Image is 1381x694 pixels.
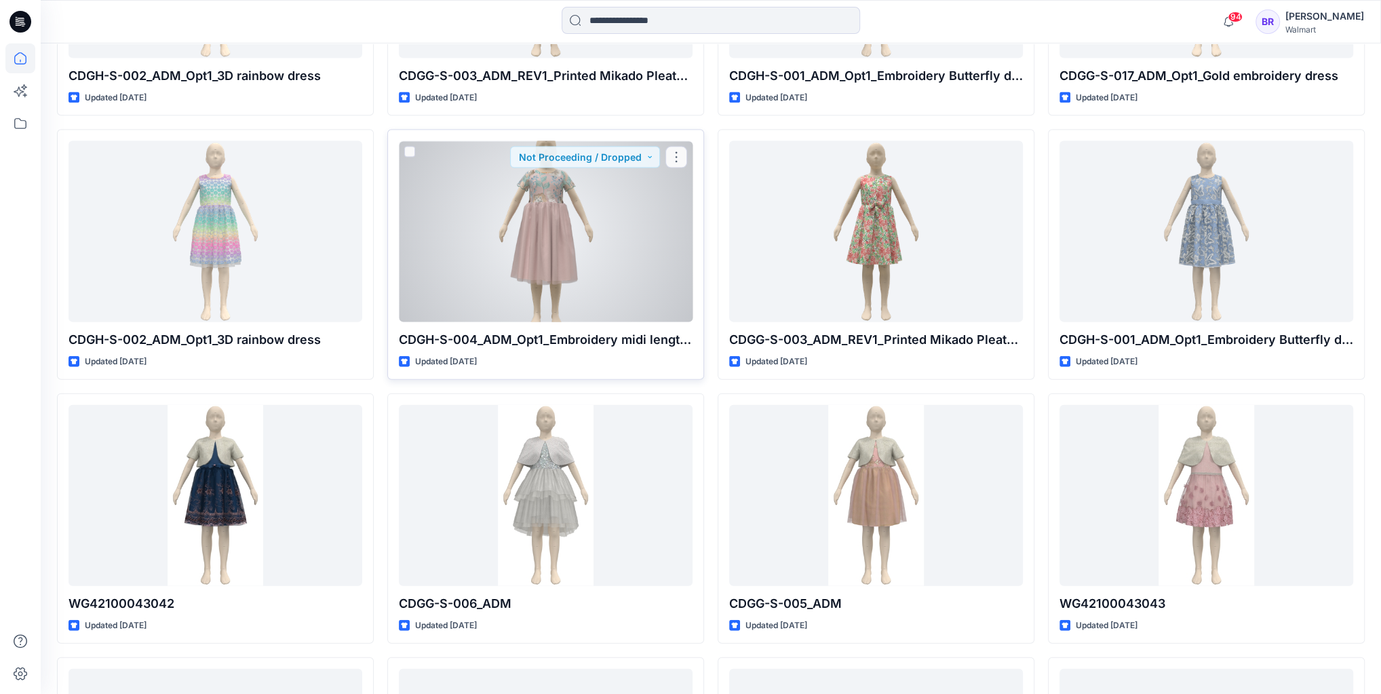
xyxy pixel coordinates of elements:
p: Updated [DATE] [415,355,477,369]
p: CDGG-S-006_ADM [399,594,693,613]
p: Updated [DATE] [85,91,147,105]
a: CDGG-S-003_ADM_REV1_Printed Mikado Pleated Dress [729,141,1023,322]
p: CDGH-S-001_ADM_Opt1_Embroidery Butterfly dress [1059,330,1353,349]
p: CDGG-S-003_ADM_REV1_Printed Mikado Pleated Dress [729,330,1023,349]
p: CDGH-S-001_ADM_Opt1_Embroidery Butterfly dress [729,66,1023,85]
p: CDGH-S-002_ADM_Opt1_3D rainbow dress [69,330,362,349]
p: Updated [DATE] [85,619,147,633]
a: CDGG-S-005_ADM [729,405,1023,585]
div: BR [1256,9,1280,34]
span: 94 [1228,12,1243,22]
p: Updated [DATE] [85,355,147,369]
p: CDGG-S-003_ADM_REV1_Printed Mikado Pleated Dress [399,66,693,85]
a: CDGH-S-004_ADM_Opt1_Embroidery midi length tulle dress [399,141,693,322]
p: CDGH-S-004_ADM_Opt1_Embroidery midi length tulle dress [399,330,693,349]
p: Updated [DATE] [745,355,807,369]
p: WG42100043042 [69,594,362,613]
p: Updated [DATE] [745,91,807,105]
p: Updated [DATE] [745,619,807,633]
a: CDGG-S-006_ADM [399,405,693,585]
a: WG42100043043 [1059,405,1353,585]
p: Updated [DATE] [1076,619,1137,633]
p: CDGG-S-005_ADM [729,594,1023,613]
a: WG42100043042 [69,405,362,585]
p: Updated [DATE] [415,619,477,633]
div: [PERSON_NAME] [1285,8,1364,24]
p: Updated [DATE] [415,91,477,105]
p: CDGH-S-002_ADM_Opt1_3D rainbow dress [69,66,362,85]
div: Walmart [1285,24,1364,35]
p: Updated [DATE] [1076,91,1137,105]
a: CDGH-S-001_ADM_Opt1_Embroidery Butterfly dress [1059,141,1353,322]
p: Updated [DATE] [1076,355,1137,369]
a: CDGH-S-002_ADM_Opt1_3D rainbow dress [69,141,362,322]
p: WG42100043043 [1059,594,1353,613]
p: CDGG-S-017_ADM_Opt1_Gold embroidery dress [1059,66,1353,85]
